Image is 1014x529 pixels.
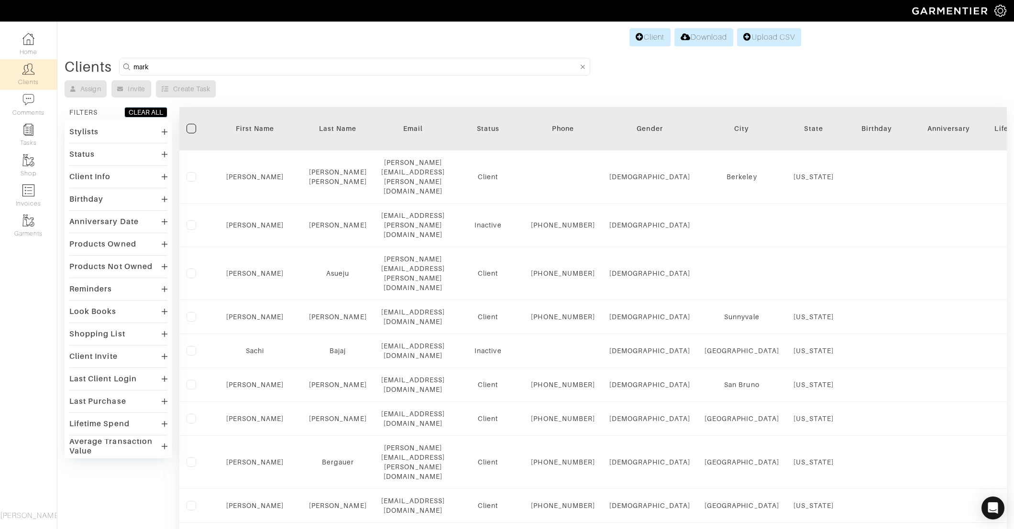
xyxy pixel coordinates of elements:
[226,458,284,466] a: [PERSON_NAME]
[848,124,905,133] div: Birthday
[531,269,595,278] div: [PHONE_NUMBER]
[994,5,1006,17] img: gear-icon-white-bd11855cb880d31180b6d7d6211b90ccbf57a29d726f0c71d8c61bd08dd39cc2.png
[705,312,779,322] div: Sunnyvale
[920,124,977,133] div: Anniversary
[913,107,984,151] th: Toggle SortBy
[841,107,913,151] th: Toggle SortBy
[381,254,445,292] div: [PERSON_NAME][EMAIL_ADDRESS][PERSON_NAME][DOMAIN_NAME]
[69,397,126,406] div: Last Purchase
[226,415,284,422] a: [PERSON_NAME]
[215,124,295,133] div: First Name
[69,239,136,249] div: Products Owned
[69,217,139,227] div: Anniversary Date
[69,307,117,316] div: Look Books
[794,312,834,322] div: [US_STATE]
[531,380,595,389] div: [PHONE_NUMBER]
[705,346,779,356] div: [GEOGRAPHIC_DATA]
[531,501,595,510] div: [PHONE_NUMBER]
[226,502,284,509] a: [PERSON_NAME]
[22,215,34,227] img: garments-icon-b7da505a4dc4fd61783c78ac3ca0ef83fa9d6f193b1c9dc38574b1d14d53ca28.png
[459,269,517,278] div: Client
[737,28,801,46] a: Upload CSV
[794,346,834,356] div: [US_STATE]
[22,184,34,196] img: orders-icon-0abe47150d42831381b5fb84f609e132dff9fe21cb692f30cb5eec754e2cba89.png
[69,329,125,339] div: Shopping List
[22,33,34,45] img: dashboard-icon-dbcd8f5a0b271acd01030246c82b418ddd0df26cd7fceb0bd07c9910d44c42f6.png
[302,107,374,151] th: Toggle SortBy
[981,497,1004,519] div: Open Intercom Messenger
[69,352,118,361] div: Client Invite
[381,211,445,239] div: [EMAIL_ADDRESS][PERSON_NAME][DOMAIN_NAME]
[907,2,994,19] img: garmentier-logo-header-white-b43fb05a5012e4ada735d5af1a66efaba907eab6374d6393d1fbf88cb4ef424d.png
[602,107,697,151] th: Toggle SortBy
[381,496,445,515] div: [EMAIL_ADDRESS][DOMAIN_NAME]
[69,172,111,182] div: Client Info
[69,262,153,271] div: Products Not Owned
[208,107,302,151] th: Toggle SortBy
[69,108,98,117] div: FILTERS
[322,458,354,466] a: Bergauer
[226,173,284,181] a: [PERSON_NAME]
[22,154,34,166] img: garments-icon-b7da505a4dc4fd61783c78ac3ca0ef83fa9d6f193b1c9dc38574b1d14d53ca28.png
[705,124,779,133] div: City
[609,346,690,356] div: [DEMOGRAPHIC_DATA]
[381,375,445,394] div: [EMAIL_ADDRESS][DOMAIN_NAME]
[309,502,367,509] a: [PERSON_NAME]
[124,107,167,118] button: CLEAR ALL
[226,313,284,321] a: [PERSON_NAME]
[459,172,517,182] div: Client
[609,172,690,182] div: [DEMOGRAPHIC_DATA]
[459,312,517,322] div: Client
[226,270,284,277] a: [PERSON_NAME]
[794,124,834,133] div: State
[609,380,690,389] div: [DEMOGRAPHIC_DATA]
[246,347,264,355] a: Sachi
[309,168,367,185] a: [PERSON_NAME] [PERSON_NAME]
[65,62,112,72] div: Clients
[674,28,733,46] a: Download
[459,457,517,467] div: Client
[330,347,346,355] a: Bajaj
[129,108,163,117] div: CLEAR ALL
[705,414,779,423] div: [GEOGRAPHIC_DATA]
[309,124,367,133] div: Last Name
[69,284,112,294] div: Reminders
[381,443,445,481] div: [PERSON_NAME][EMAIL_ADDRESS][PERSON_NAME][DOMAIN_NAME]
[452,107,524,151] th: Toggle SortBy
[609,312,690,322] div: [DEMOGRAPHIC_DATA]
[69,374,137,384] div: Last Client Login
[309,415,367,422] a: [PERSON_NAME]
[794,172,834,182] div: [US_STATE]
[381,409,445,428] div: [EMAIL_ADDRESS][DOMAIN_NAME]
[705,380,779,389] div: San Bruno
[22,124,34,136] img: reminder-icon-8004d30b9f0a5d33ae49ab947aed9ed385cf756f9e5892f1edd6e32f2345188e.png
[794,457,834,467] div: [US_STATE]
[794,414,834,423] div: [US_STATE]
[69,127,99,137] div: Stylists
[705,457,779,467] div: [GEOGRAPHIC_DATA]
[794,501,834,510] div: [US_STATE]
[531,414,595,423] div: [PHONE_NUMBER]
[609,414,690,423] div: [DEMOGRAPHIC_DATA]
[309,313,367,321] a: [PERSON_NAME]
[459,346,517,356] div: Inactive
[531,312,595,322] div: [PHONE_NUMBER]
[226,221,284,229] a: [PERSON_NAME]
[309,221,367,229] a: [PERSON_NAME]
[609,501,690,510] div: [DEMOGRAPHIC_DATA]
[705,501,779,510] div: [GEOGRAPHIC_DATA]
[133,61,578,73] input: Search by name, email, phone, city, or state
[609,269,690,278] div: [DEMOGRAPHIC_DATA]
[609,124,690,133] div: Gender
[226,381,284,389] a: [PERSON_NAME]
[381,124,445,133] div: Email
[609,457,690,467] div: [DEMOGRAPHIC_DATA]
[381,158,445,196] div: [PERSON_NAME][EMAIL_ADDRESS][PERSON_NAME][DOMAIN_NAME]
[69,150,95,159] div: Status
[326,270,349,277] a: Asueju
[381,341,445,360] div: [EMAIL_ADDRESS][DOMAIN_NAME]
[609,220,690,230] div: [DEMOGRAPHIC_DATA]
[69,437,162,456] div: Average Transaction Value
[705,172,779,182] div: Berkeley
[69,194,103,204] div: Birthday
